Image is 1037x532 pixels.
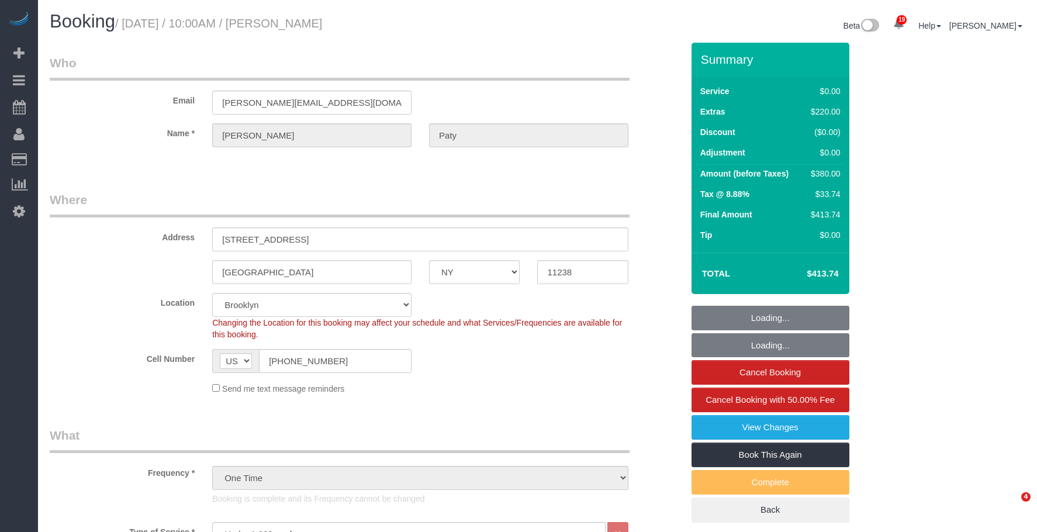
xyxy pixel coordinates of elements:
label: Cell Number [41,349,203,365]
h3: Summary [701,53,844,66]
div: $0.00 [806,147,840,158]
span: Send me text message reminders [222,384,344,393]
span: 19 [897,15,907,25]
p: Booking is complete and its Frequency cannot be changed [212,493,628,505]
legend: What [50,427,630,453]
div: $380.00 [806,168,840,179]
a: Back [692,498,849,522]
a: 19 [887,12,910,37]
label: Tip [700,229,713,241]
div: $0.00 [806,85,840,97]
iframe: Intercom live chat [997,492,1025,520]
input: Zip Code [537,260,628,284]
input: Last Name [429,123,628,147]
label: Final Amount [700,209,752,220]
a: [PERSON_NAME] [949,21,1022,30]
legend: Who [50,54,630,81]
img: New interface [860,19,879,34]
strong: Total [702,268,731,278]
span: 4 [1021,492,1031,502]
small: / [DATE] / 10:00AM / [PERSON_NAME] [115,17,322,30]
legend: Where [50,191,630,217]
a: Book This Again [692,443,849,467]
img: Automaid Logo [7,12,30,28]
a: Cancel Booking [692,360,849,385]
a: Beta [844,21,880,30]
label: Amount (before Taxes) [700,168,789,179]
label: Frequency * [41,463,203,479]
a: Cancel Booking with 50.00% Fee [692,388,849,412]
input: City [212,260,412,284]
div: $220.00 [806,106,840,118]
span: Booking [50,11,115,32]
label: Extras [700,106,725,118]
label: Location [41,293,203,309]
input: Email [212,91,412,115]
label: Tax @ 8.88% [700,188,749,200]
label: Email [41,91,203,106]
div: ($0.00) [806,126,840,138]
div: $33.74 [806,188,840,200]
input: Cell Number [259,349,412,373]
label: Discount [700,126,735,138]
div: $413.74 [806,209,840,220]
h4: $413.74 [772,269,838,279]
div: $0.00 [806,229,840,241]
label: Service [700,85,730,97]
label: Address [41,227,203,243]
input: First Name [212,123,412,147]
a: View Changes [692,415,849,440]
span: Cancel Booking with 50.00% Fee [706,395,835,405]
label: Name * [41,123,203,139]
label: Adjustment [700,147,745,158]
a: Help [918,21,941,30]
span: Changing the Location for this booking may affect your schedule and what Services/Frequencies are... [212,318,622,339]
